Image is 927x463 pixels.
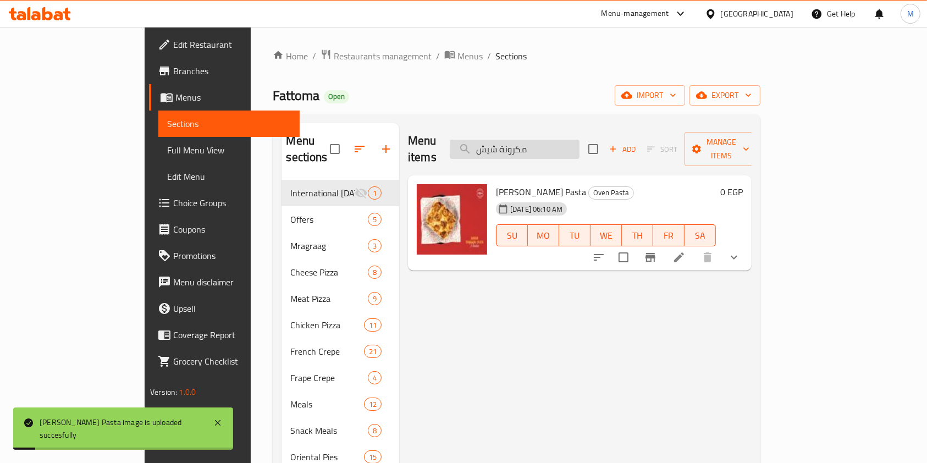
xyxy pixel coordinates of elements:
[290,213,367,226] span: Offers
[355,186,368,200] svg: Inactive section
[532,228,555,244] span: MO
[637,244,664,271] button: Branch-specific-item
[689,228,711,244] span: SA
[158,137,300,163] a: Full Menu View
[173,38,291,51] span: Edit Restaurant
[173,223,291,236] span: Coupons
[290,398,363,411] span: Meals
[282,391,399,417] div: Meals12
[672,251,686,264] a: Edit menu item
[496,224,528,246] button: SU
[365,452,381,462] span: 15
[282,338,399,365] div: French Crepe21
[282,285,399,312] div: Meat Pizza9
[595,228,617,244] span: WE
[685,132,758,166] button: Manage items
[368,373,381,383] span: 4
[150,404,201,418] span: Get support on:
[158,111,300,137] a: Sections
[408,133,437,166] h2: Menu items
[173,196,291,210] span: Choice Groups
[615,85,685,106] button: import
[528,224,559,246] button: MO
[324,92,349,101] span: Open
[450,140,580,159] input: search
[40,416,202,441] div: [PERSON_NAME] Pasta image is uploaded succesfully
[175,91,291,104] span: Menus
[373,136,399,162] button: Add section
[173,64,291,78] span: Branches
[689,85,760,106] button: export
[149,84,300,111] a: Menus
[173,275,291,289] span: Menu disclaimer
[167,170,291,183] span: Edit Menu
[368,186,382,200] div: items
[286,133,330,166] h2: Menu sections
[368,188,381,199] span: 1
[495,49,527,63] span: Sections
[720,184,743,200] h6: 0 EGP
[282,312,399,338] div: Chicken Pizza11
[364,345,382,358] div: items
[290,292,367,305] div: Meat Pizza
[158,163,300,190] a: Edit Menu
[907,8,914,20] span: M
[282,180,399,206] div: International [DATE]1
[436,49,440,63] li: /
[290,239,367,252] span: Mragraag
[273,49,760,63] nav: breadcrumb
[591,224,622,246] button: WE
[149,190,300,216] a: Choice Groups
[368,424,382,437] div: items
[586,244,612,271] button: sort-choices
[365,399,381,410] span: 12
[721,8,793,20] div: [GEOGRAPHIC_DATA]
[721,244,747,271] button: show more
[149,322,300,348] a: Coverage Report
[149,295,300,322] a: Upsell
[368,239,382,252] div: items
[282,206,399,233] div: Offers5
[290,424,367,437] span: Snack Meals
[622,224,653,246] button: TH
[290,371,367,384] span: Frape Crepe
[179,385,196,399] span: 1.0.0
[694,244,721,271] button: delete
[290,186,354,200] span: International [DATE]
[417,184,487,255] img: Shish Tawook Pasta
[727,251,741,264] svg: Show Choices
[501,228,523,244] span: SU
[368,241,381,251] span: 3
[312,49,316,63] li: /
[321,49,432,63] a: Restaurants management
[368,214,381,225] span: 5
[323,137,346,161] span: Select all sections
[365,320,381,330] span: 11
[623,89,676,102] span: import
[149,269,300,295] a: Menu disclaimer
[608,143,637,156] span: Add
[173,249,291,262] span: Promotions
[282,259,399,285] div: Cheese Pizza8
[698,89,752,102] span: export
[364,398,382,411] div: items
[487,49,491,63] li: /
[368,267,381,278] span: 8
[368,426,381,436] span: 8
[149,31,300,58] a: Edit Restaurant
[653,224,685,246] button: FR
[167,144,291,157] span: Full Menu View
[290,345,363,358] div: French Crepe
[368,294,381,304] span: 9
[589,186,633,199] span: Oven Pasta
[496,184,586,200] span: [PERSON_NAME] Pasta
[368,292,382,305] div: items
[290,318,363,332] span: Chicken Pizza
[612,246,635,269] span: Select to update
[564,228,586,244] span: TU
[173,302,291,315] span: Upsell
